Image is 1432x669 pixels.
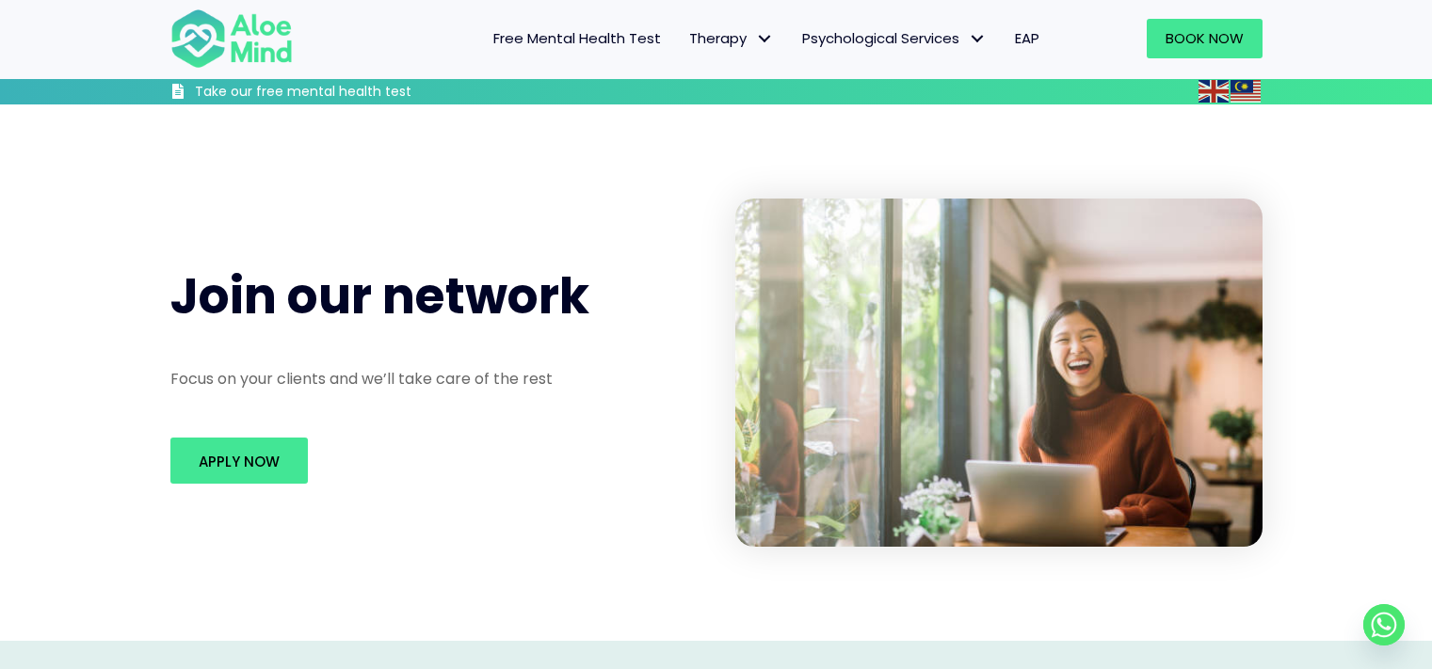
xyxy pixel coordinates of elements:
[751,25,779,53] span: Therapy: submenu
[199,452,280,471] span: Apply Now
[1001,19,1054,58] a: EAP
[1199,80,1229,103] img: en
[1199,80,1231,102] a: English
[1231,80,1261,103] img: ms
[170,83,512,104] a: Take our free mental health test
[170,438,308,484] a: Apply Now
[170,368,698,390] p: Focus on your clients and we’ll take care of the rest
[170,262,589,330] span: Join our network
[1363,604,1405,645] a: Whatsapp
[735,199,1263,547] img: Happy young asian girl working at a coffee shop with a laptop
[689,28,774,48] span: Therapy
[1231,80,1263,102] a: Malay
[788,19,1001,58] a: Psychological ServicesPsychological Services: submenu
[170,8,293,70] img: Aloe mind Logo
[1166,28,1244,48] span: Book Now
[195,83,512,102] h3: Take our free mental health test
[317,19,1054,58] nav: Menu
[1015,28,1039,48] span: EAP
[493,28,661,48] span: Free Mental Health Test
[964,25,991,53] span: Psychological Services: submenu
[675,19,788,58] a: TherapyTherapy: submenu
[1147,19,1263,58] a: Book Now
[802,28,987,48] span: Psychological Services
[479,19,675,58] a: Free Mental Health Test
